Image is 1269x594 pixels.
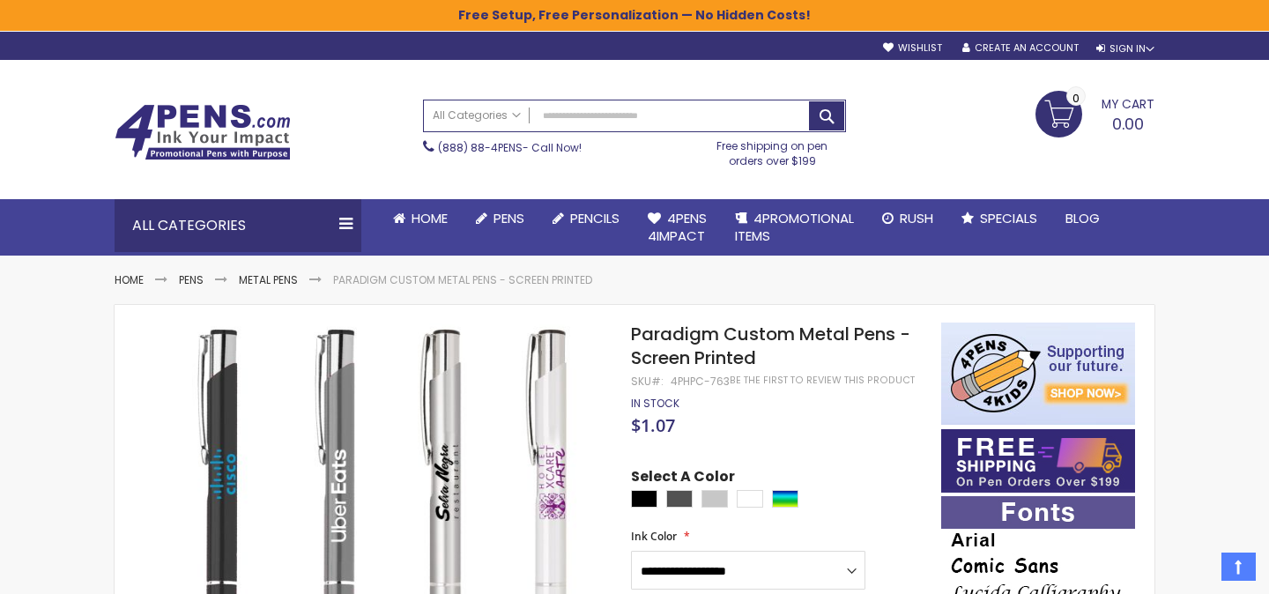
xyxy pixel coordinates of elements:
img: 4Pens Custom Pens and Promotional Products [115,104,291,160]
strong: SKU [631,374,664,389]
div: Silver [701,490,728,508]
a: Top [1221,553,1256,581]
span: 4Pens 4impact [648,209,707,245]
a: Rush [868,199,947,238]
a: Home [115,272,144,287]
img: Free shipping on orders over $199 [941,429,1135,493]
li: Paradigm Custom Metal Pens - Screen Printed [333,273,592,287]
a: 0.00 0 [1035,91,1154,135]
span: Ink Color [631,529,677,544]
span: All Categories [433,108,521,123]
div: All Categories [115,199,361,252]
div: Free shipping on pen orders over $199 [699,132,847,167]
div: Sign In [1096,42,1154,56]
a: 4PROMOTIONALITEMS [721,199,868,256]
span: Select A Color [631,467,735,491]
a: Wishlist [883,41,942,55]
div: Assorted [772,490,798,508]
div: Availability [631,397,679,411]
a: Specials [947,199,1051,238]
span: Home [412,209,448,227]
div: Gunmetal [666,490,693,508]
span: Rush [900,209,933,227]
a: Metal Pens [239,272,298,287]
div: 4PHPC-763 [671,375,730,389]
span: Pencils [570,209,620,227]
a: Create an Account [962,41,1079,55]
span: In stock [631,396,679,411]
span: Blog [1065,209,1100,227]
span: Paradigm Custom Metal Pens - Screen Printed [631,322,910,370]
a: Be the first to review this product [730,374,915,387]
a: (888) 88-4PENS [438,140,523,155]
a: All Categories [424,100,530,130]
div: Black [631,490,657,508]
div: White [737,490,763,508]
span: 4PROMOTIONAL ITEMS [735,209,854,245]
span: 0.00 [1112,113,1144,135]
span: Specials [980,209,1037,227]
span: Pens [493,209,524,227]
a: 4Pens4impact [634,199,721,256]
img: 4pens 4 kids [941,323,1135,425]
span: - Call Now! [438,140,582,155]
a: Pens [179,272,204,287]
a: Pens [462,199,538,238]
a: Pencils [538,199,634,238]
a: Home [379,199,462,238]
span: 0 [1072,90,1080,107]
a: Blog [1051,199,1114,238]
span: $1.07 [631,413,675,437]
